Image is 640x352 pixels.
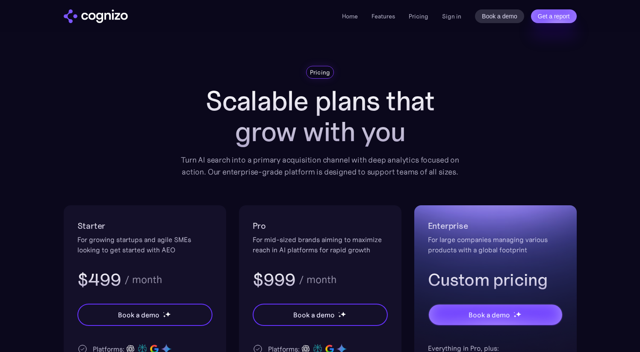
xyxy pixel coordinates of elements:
[442,11,461,21] a: Sign in
[77,234,212,255] div: For growing startups and agile SMEs looking to get started with AEO
[516,311,521,317] img: star
[293,310,334,320] div: Book a demo
[77,304,212,326] a: Book a demostarstarstar
[428,219,563,233] h2: Enterprise
[118,310,159,320] div: Book a demo
[428,234,563,255] div: For large companies managing various products with a global footprint
[175,86,466,147] h1: Scalable plans that grow with you
[124,275,162,285] div: / month
[253,304,388,326] a: Book a demostarstarstar
[64,9,128,23] a: home
[428,304,563,326] a: Book a demostarstarstar
[475,9,524,23] a: Book a demo
[340,311,346,317] img: star
[372,12,395,20] a: Features
[165,311,171,317] img: star
[338,315,341,318] img: star
[163,315,166,318] img: star
[409,12,428,20] a: Pricing
[513,315,516,318] img: star
[428,269,563,291] h3: Custom pricing
[253,234,388,255] div: For mid-sized brands aiming to maximize reach in AI platforms for rapid growth
[77,269,121,291] h3: $499
[175,154,466,178] div: Turn AI search into a primary acquisition channel with deep analytics focused on action. Our ente...
[77,219,212,233] h2: Starter
[531,9,577,23] a: Get a report
[253,219,388,233] h2: Pro
[253,269,296,291] h3: $999
[310,68,330,77] div: Pricing
[469,310,510,320] div: Book a demo
[299,275,336,285] div: / month
[513,312,515,313] img: star
[342,12,358,20] a: Home
[338,312,339,313] img: star
[64,9,128,23] img: cognizo logo
[163,312,164,313] img: star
